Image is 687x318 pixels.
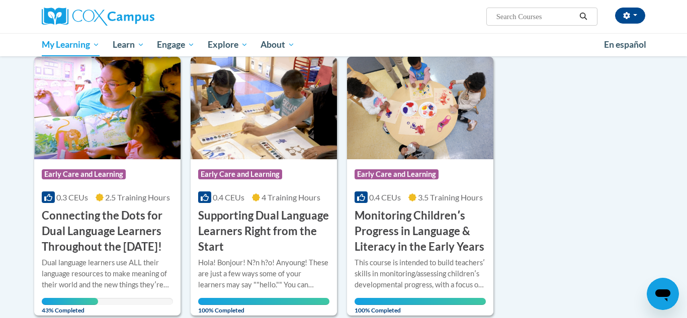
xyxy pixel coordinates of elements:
div: Your progress [355,298,486,305]
button: Account Settings [615,8,645,24]
span: Engage [157,39,195,51]
div: Your progress [198,298,329,305]
div: Hola! Bonjour! N?n h?o! Anyoung! These are just a few ways some of your learners may say ""hello.... [198,257,329,290]
div: Your progress [42,298,98,305]
span: 4 Training Hours [262,192,320,202]
span: 2.5 Training Hours [105,192,170,202]
span: 0.3 CEUs [56,192,88,202]
span: Early Care and Learning [42,169,126,179]
a: Course LogoEarly Care and Learning0.4 CEUs4 Training Hours Supporting Dual Language Learners Righ... [191,57,337,315]
span: 0.4 CEUs [369,192,401,202]
h3: Connecting the Dots for Dual Language Learners Throughout the [DATE]! [42,208,173,254]
span: 0.4 CEUs [213,192,244,202]
a: Cox Campus [42,8,233,26]
a: My Learning [35,33,106,56]
img: Course Logo [347,57,493,159]
a: Explore [201,33,254,56]
span: En español [604,39,646,50]
span: 43% Completed [42,298,98,314]
a: Engage [150,33,201,56]
span: About [261,39,295,51]
a: Course LogoEarly Care and Learning0.3 CEUs2.5 Training Hours Connecting the Dots for Dual Languag... [34,57,181,315]
img: Cox Campus [42,8,154,26]
span: 100% Completed [355,298,486,314]
input: Search Courses [495,11,576,23]
button: Search [576,11,591,23]
div: Main menu [27,33,660,56]
div: Dual language learners use ALL their language resources to make meaning of their world and the ne... [42,257,173,290]
span: Early Care and Learning [355,169,439,179]
iframe: Button to launch messaging window [647,278,679,310]
h3: Monitoring Childrenʹs Progress in Language & Literacy in the Early Years [355,208,486,254]
h3: Supporting Dual Language Learners Right from the Start [198,208,329,254]
a: Course LogoEarly Care and Learning0.4 CEUs3.5 Training Hours Monitoring Childrenʹs Progress in La... [347,57,493,315]
div: This course is intended to build teachersʹ skills in monitoring/assessing childrenʹs developmenta... [355,257,486,290]
img: Course Logo [34,57,181,159]
span: 100% Completed [198,298,329,314]
span: Early Care and Learning [198,169,282,179]
span: Learn [113,39,144,51]
span: 3.5 Training Hours [418,192,483,202]
span: My Learning [42,39,100,51]
a: En español [597,34,653,55]
a: Learn [106,33,151,56]
img: Course Logo [191,57,337,159]
span: Explore [208,39,248,51]
a: About [254,33,302,56]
